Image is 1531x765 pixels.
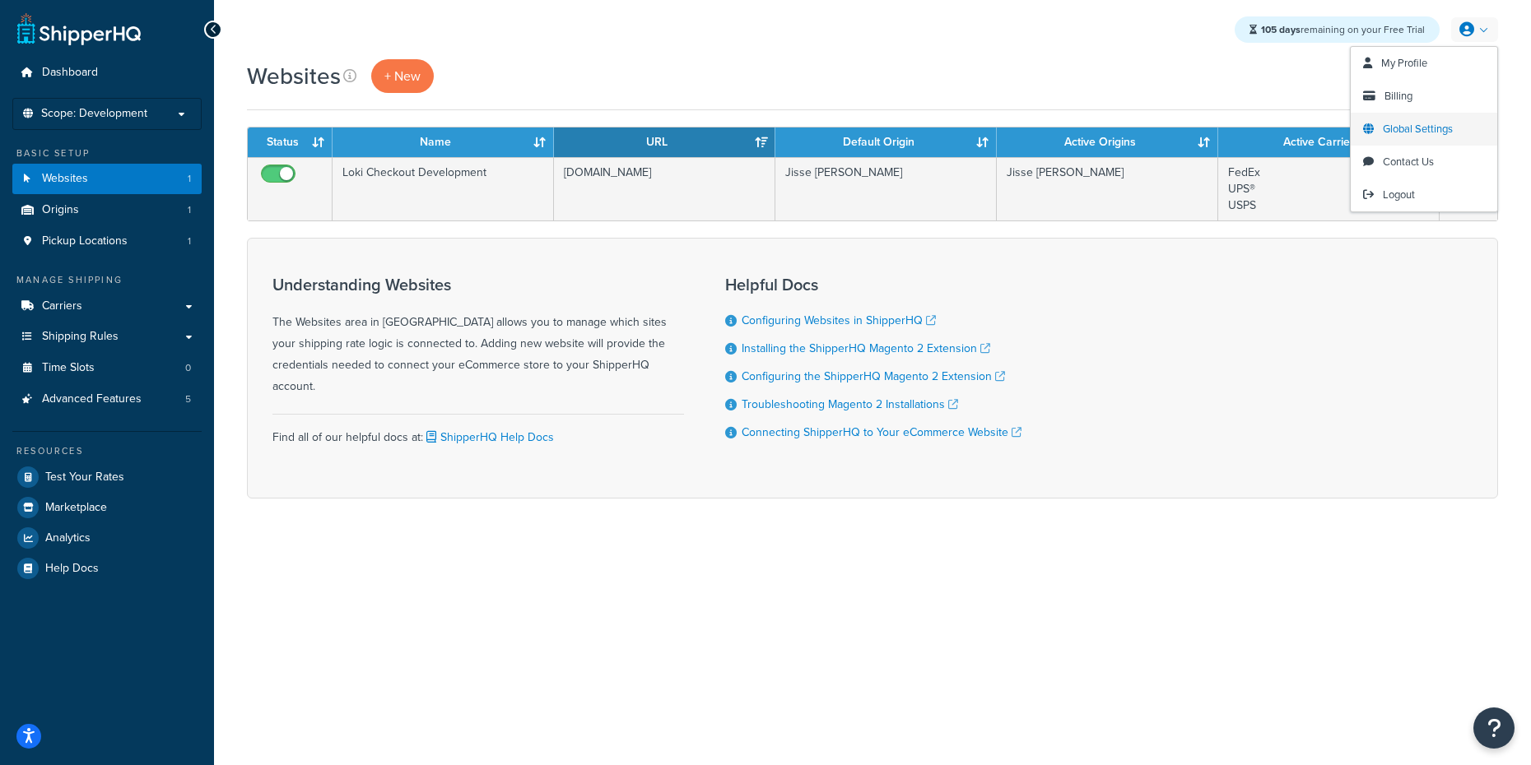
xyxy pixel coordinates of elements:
[185,361,191,375] span: 0
[12,353,202,383] a: Time Slots 0
[45,471,124,484] span: Test Your Rates
[12,291,202,322] a: Carriers
[272,414,684,448] div: Find all of our helpful docs at:
[42,299,82,313] span: Carriers
[188,203,191,217] span: 1
[17,12,141,45] a: ShipperHQ Home
[1381,55,1427,71] span: My Profile
[1235,16,1440,43] div: remaining on your Free Trial
[333,128,554,157] th: Name: activate to sort column ascending
[272,276,684,397] div: The Websites area in [GEOGRAPHIC_DATA] allows you to manage which sites your shipping rate logic ...
[1218,128,1440,157] th: Active Carriers: activate to sort column ascending
[42,361,95,375] span: Time Slots
[12,384,202,415] a: Advanced Features 5
[742,340,990,357] a: Installing the ShipperHQ Magento 2 Extension
[272,276,684,294] h3: Understanding Websites
[997,128,1218,157] th: Active Origins: activate to sort column ascending
[188,172,191,186] span: 1
[42,234,128,248] span: Pickup Locations
[45,501,107,515] span: Marketplace
[247,60,341,92] h1: Websites
[775,128,997,157] th: Default Origin: activate to sort column ascending
[725,276,1021,294] h3: Helpful Docs
[12,164,202,194] a: Websites 1
[1351,178,1497,211] a: Logout
[12,322,202,352] a: Shipping Rules
[12,523,202,553] a: Analytics
[1383,154,1434,169] span: Contact Us
[1351,80,1497,113] a: Billing
[42,203,79,217] span: Origins
[41,107,147,121] span: Scope: Development
[742,368,1005,385] a: Configuring the ShipperHQ Magento 2 Extension
[12,146,202,160] div: Basic Setup
[742,424,1021,441] a: Connecting ShipperHQ to Your eCommerce Website
[12,444,202,458] div: Resources
[185,392,191,406] span: 5
[12,195,202,225] a: Origins 1
[42,172,88,186] span: Websites
[42,392,142,406] span: Advanced Features
[333,157,554,220] td: Loki Checkout Development
[12,384,202,415] li: Advanced Features
[188,234,191,248] span: 1
[12,493,202,522] a: Marketplace
[1351,146,1497,178] a: Contact Us
[12,226,202,257] li: Pickup Locations
[554,128,775,157] th: URL: activate to sort column ascending
[12,195,202,225] li: Origins
[12,273,202,287] div: Manage Shipping
[45,562,99,576] span: Help Docs
[742,396,958,413] a: Troubleshooting Magento 2 Installations
[1351,113,1497,146] a: Global Settings
[1261,22,1301,37] strong: 105 days
[384,67,421,86] span: + New
[1351,47,1497,80] a: My Profile
[1384,88,1412,104] span: Billing
[742,312,936,329] a: Configuring Websites in ShipperHQ
[42,66,98,80] span: Dashboard
[1383,187,1415,202] span: Logout
[12,58,202,88] a: Dashboard
[12,554,202,583] a: Help Docs
[12,164,202,194] li: Websites
[997,157,1218,220] td: Jisse [PERSON_NAME]
[12,226,202,257] a: Pickup Locations 1
[1383,121,1453,137] span: Global Settings
[248,128,333,157] th: Status: activate to sort column ascending
[371,59,434,93] a: + New
[554,157,775,220] td: [DOMAIN_NAME]
[1218,157,1440,220] td: FedEx UPS® USPS
[42,330,119,344] span: Shipping Rules
[12,462,202,492] a: Test Your Rates
[423,429,554,446] a: ShipperHQ Help Docs
[775,157,997,220] td: Jisse [PERSON_NAME]
[12,353,202,383] li: Time Slots
[45,531,91,545] span: Analytics
[1473,707,1515,749] button: Open Resource Center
